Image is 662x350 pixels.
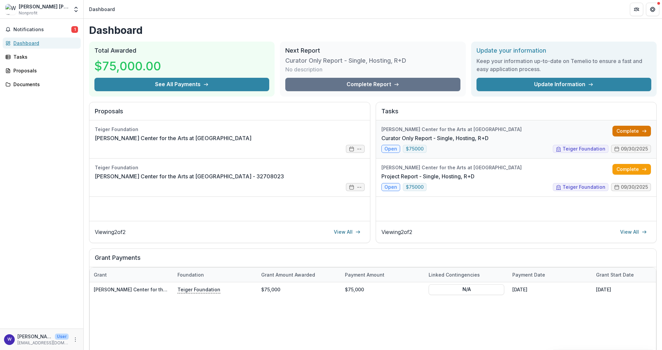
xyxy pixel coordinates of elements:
[173,268,257,282] div: Foundation
[612,126,651,136] a: Complete
[476,78,651,91] a: Update Information
[7,337,12,342] div: Whitney
[257,268,341,282] div: Grant amount awarded
[3,38,81,49] a: Dashboard
[94,57,161,75] h3: $75,000.00
[592,271,638,278] div: Grant start date
[55,334,69,340] p: User
[425,268,508,282] div: Linked Contingencies
[173,271,208,278] div: Foundation
[89,24,657,36] h1: Dashboard
[630,3,643,16] button: Partners
[341,268,425,282] div: Payment Amount
[71,3,81,16] button: Open entity switcher
[94,47,269,54] h2: Total Awarded
[508,268,592,282] div: Payment date
[13,40,75,47] div: Dashboard
[257,282,341,297] div: $75,000
[17,333,52,340] p: [PERSON_NAME]
[13,27,71,33] span: Notifications
[95,228,126,236] p: Viewing 2 of 2
[381,228,412,236] p: Viewing 2 of 2
[285,65,322,73] p: No description
[341,282,425,297] div: $75,000
[429,284,504,295] button: N/A
[3,24,81,35] button: Notifications1
[616,227,651,237] a: View All
[3,65,81,76] a: Proposals
[86,4,118,14] nav: breadcrumb
[646,3,659,16] button: Get Help
[95,134,251,142] a: [PERSON_NAME] Center for the Arts at [GEOGRAPHIC_DATA]
[19,3,69,10] div: [PERSON_NAME] [PERSON_NAME][GEOGRAPHIC_DATA]
[95,108,365,120] h2: Proposals
[94,78,269,91] button: See All Payments
[612,164,651,175] a: Complete
[257,271,319,278] div: Grant amount awarded
[285,57,406,64] h3: Curator Only Report - Single, Hosting, R+D
[285,47,460,54] h2: Next Report
[90,271,111,278] div: Grant
[19,10,38,16] span: Nonprofit
[90,268,173,282] div: Grant
[341,271,388,278] div: Payment Amount
[13,53,75,60] div: Tasks
[425,271,484,278] div: Linked Contingencies
[508,282,592,297] div: [DATE]
[71,336,79,344] button: More
[13,81,75,88] div: Documents
[5,4,16,15] img: William Marsh Rice University
[330,227,365,237] a: View All
[13,67,75,74] div: Proposals
[381,134,489,142] a: Curator Only Report - Single, Hosting, R+D
[71,26,78,33] span: 1
[508,271,549,278] div: Payment date
[94,287,231,292] a: [PERSON_NAME] Center for the Arts at [GEOGRAPHIC_DATA]
[17,340,69,346] p: [EMAIL_ADDRESS][DOMAIN_NAME]
[89,6,115,13] div: Dashboard
[381,172,474,180] a: Project Report - Single, Hosting, R+D
[476,47,651,54] h2: Update your information
[3,79,81,90] a: Documents
[3,51,81,62] a: Tasks
[95,254,651,267] h2: Grant Payments
[381,108,651,120] h2: Tasks
[95,172,284,180] a: [PERSON_NAME] Center for the Arts at [GEOGRAPHIC_DATA] - 32708023
[476,57,651,73] h3: Keep your information up-to-date on Temelio to ensure a fast and easy application process.
[177,286,220,293] p: Teiger Foundation
[285,78,460,91] a: Complete Report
